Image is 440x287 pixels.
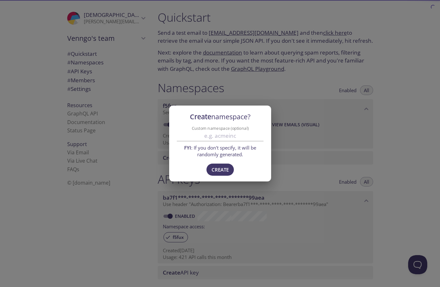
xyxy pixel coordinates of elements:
input: e.g. acmeinc [177,131,263,141]
label: Custom namespace (optional) [188,126,253,130]
span: namespace? [211,112,250,121]
span: FYI [184,144,191,151]
span: : If you don't specify, it will be randomly generated. [177,144,263,158]
button: Create [206,164,234,176]
span: Create [190,112,250,121]
span: Create [212,166,229,174]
